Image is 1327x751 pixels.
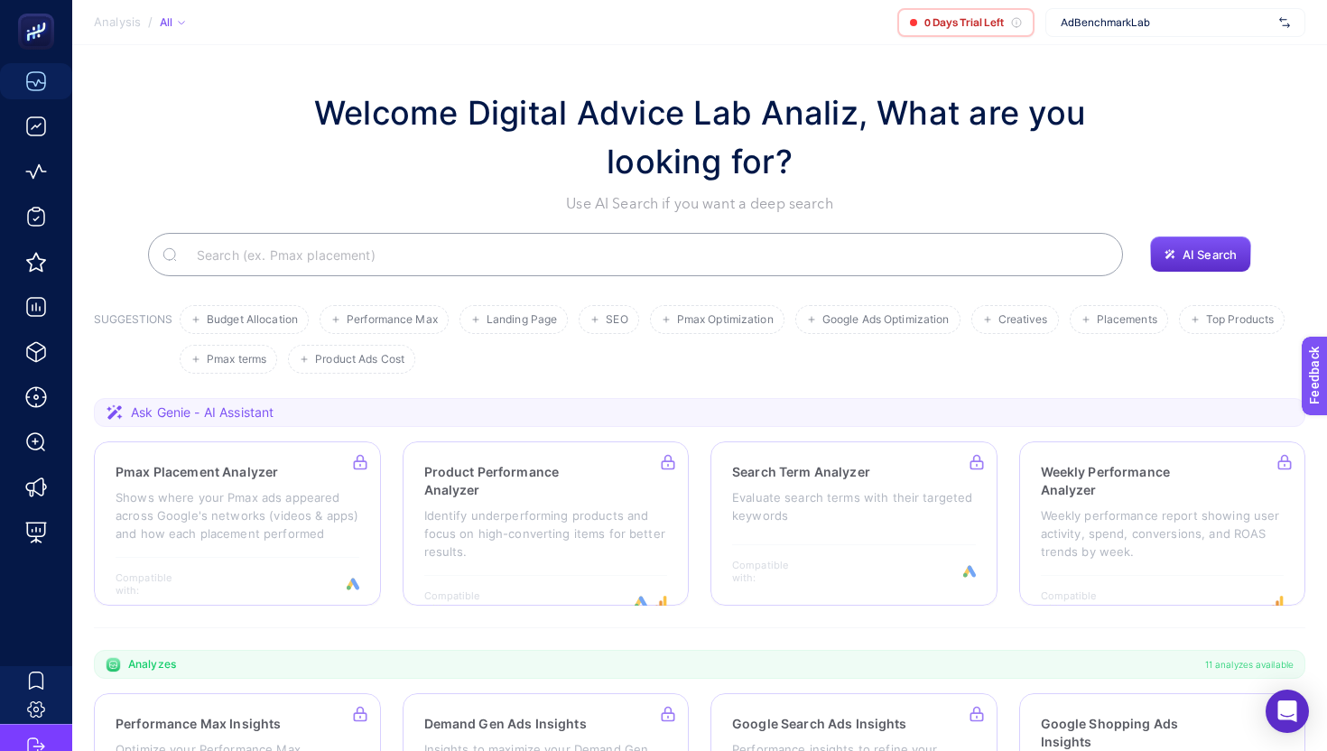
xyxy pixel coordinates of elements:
[160,15,185,30] div: All
[94,15,141,30] span: Analysis
[1019,441,1306,606] a: Weekly Performance AnalyzerWeekly performance report showing user activity, spend, conversions, a...
[1183,247,1237,262] span: AI Search
[1205,657,1294,672] span: 11 analyzes available
[924,15,1004,30] span: 0 Days Trial Left
[487,313,557,327] span: Landing Page
[128,657,176,672] span: Analyzes
[94,441,381,606] a: Pmax Placement AnalyzerShows where your Pmax ads appeared across Google's networks (videos & apps...
[1150,236,1251,273] button: AI Search
[403,441,690,606] a: Product Performance AnalyzerIdentify underperforming products and focus on high-converting items ...
[11,5,69,20] span: Feedback
[257,193,1142,215] p: Use AI Search if you want a deep search
[207,353,266,366] span: Pmax terms
[677,313,774,327] span: Pmax Optimization
[1206,313,1274,327] span: Top Products
[347,313,438,327] span: Performance Max
[998,313,1048,327] span: Creatives
[131,403,274,422] span: Ask Genie - AI Assistant
[1279,14,1290,32] img: svg%3e
[822,313,950,327] span: Google Ads Optimization
[1061,15,1272,30] span: AdBenchmarkLab
[182,229,1109,280] input: Search
[148,14,153,29] span: /
[710,441,998,606] a: Search Term AnalyzerEvaluate search terms with their targeted keywordsCompatible with:
[257,88,1142,186] h1: Welcome Digital Advice Lab Analiz, What are you looking for?
[315,353,404,366] span: Product Ads Cost
[207,313,298,327] span: Budget Allocation
[1266,690,1309,733] div: Open Intercom Messenger
[1097,313,1157,327] span: Placements
[606,313,627,327] span: SEO
[94,312,172,374] h3: SUGGESTIONS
